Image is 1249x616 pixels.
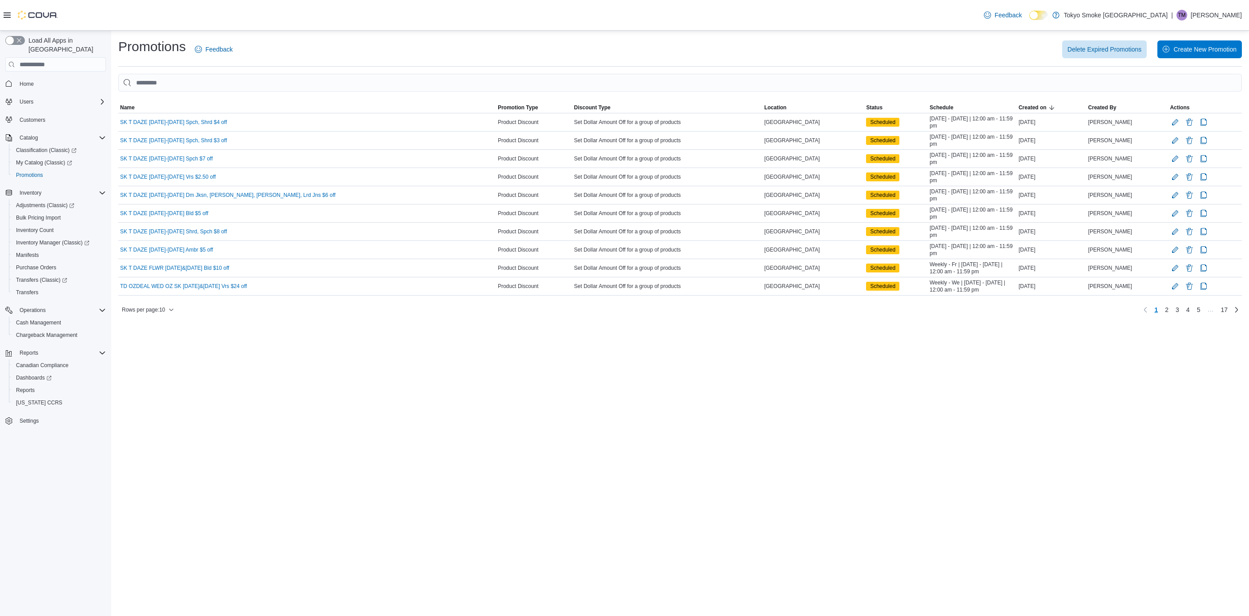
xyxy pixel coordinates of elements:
[12,225,57,236] a: Inventory Count
[16,202,74,209] span: Adjustments (Classic)
[12,360,72,371] a: Canadian Compliance
[572,263,763,273] div: Set Dollar Amount Off for a group of products
[12,212,64,223] a: Bulk Pricing Import
[870,191,895,199] span: Scheduled
[16,188,45,198] button: Inventory
[1176,305,1179,314] span: 3
[120,210,208,217] a: SK T DAZE [DATE]-[DATE] Bld $5 off
[574,104,611,111] span: Discount Type
[120,192,335,199] a: SK T DAZE [DATE]-[DATE] Dm Jksn, [PERSON_NAME], [PERSON_NAME], Lrd Jns $6 off
[1088,264,1132,272] span: [PERSON_NAME]
[1198,226,1209,237] button: Clone Promotion
[1088,192,1132,199] span: [PERSON_NAME]
[1140,303,1242,317] nav: Pagination for table:
[12,145,106,156] span: Classification (Classic)
[16,114,106,125] span: Customers
[1178,10,1185,20] span: TM
[1088,173,1132,180] span: [PERSON_NAME]
[1154,305,1158,314] span: 1
[930,133,1015,148] span: [DATE] - [DATE] | 12:00 am - 11:59 pm
[16,252,39,259] span: Manifests
[1064,10,1168,20] p: Tokyo Smoke [GEOGRAPHIC_DATA]
[1170,104,1189,111] span: Actions
[16,132,41,143] button: Catalog
[1198,117,1209,128] button: Clone Promotion
[1191,10,1242,20] p: [PERSON_NAME]
[1017,244,1086,255] div: [DATE]
[1231,304,1242,315] a: Next page
[1170,244,1181,255] button: Edit Promotion
[1193,303,1204,317] a: Page 5 of 17
[1184,153,1195,164] button: Delete Promotion
[764,210,820,217] span: [GEOGRAPHIC_DATA]
[1184,117,1195,128] button: Delete Promotion
[498,192,538,199] span: Product Discount
[764,192,820,199] span: [GEOGRAPHIC_DATA]
[12,212,106,223] span: Bulk Pricing Import
[764,264,820,272] span: [GEOGRAPHIC_DATA]
[118,74,1242,92] input: This is a search bar. As you type, the results lower in the page will automatically filter.
[1172,303,1183,317] a: Page 3 of 17
[1062,40,1147,58] button: Delete Expired Promotions
[764,283,820,290] span: [GEOGRAPHIC_DATA]
[930,152,1015,166] span: [DATE] - [DATE] | 12:00 am - 11:59 pm
[864,102,928,113] button: Status
[762,102,864,113] button: Location
[1184,135,1195,146] button: Delete Promotion
[12,317,64,328] a: Cash Management
[12,225,106,236] span: Inventory Count
[16,96,106,107] span: Users
[12,372,106,383] span: Dashboards
[1171,10,1173,20] p: |
[9,329,109,341] button: Chargeback Management
[9,169,109,181] button: Promotions
[2,77,109,90] button: Home
[1088,119,1132,126] span: [PERSON_NAME]
[16,79,37,89] a: Home
[1170,172,1181,182] button: Edit Promotion
[18,11,58,20] img: Cova
[1184,244,1195,255] button: Delete Promotion
[866,136,899,145] span: Scheduled
[764,155,820,162] span: [GEOGRAPHIC_DATA]
[1170,135,1181,146] button: Edit Promotion
[870,155,895,163] span: Scheduled
[16,172,43,179] span: Promotions
[572,172,763,182] div: Set Dollar Amount Off for a group of products
[870,246,895,254] span: Scheduled
[12,287,106,298] span: Transfers
[1198,244,1209,255] button: Clone Promotion
[866,227,899,236] span: Scheduled
[1221,305,1228,314] span: 17
[1170,281,1181,292] button: Edit Promotion
[12,157,106,168] span: My Catalog (Classic)
[1176,10,1187,20] div: Taylor Murphy
[16,132,106,143] span: Catalog
[120,119,227,126] a: SK T DAZE [DATE]-[DATE] Spch, Shrd $4 off
[9,199,109,212] a: Adjustments (Classic)
[12,200,78,211] a: Adjustments (Classic)
[1017,102,1086,113] button: Created on
[2,414,109,427] button: Settings
[25,36,106,54] span: Load All Apps in [GEOGRAPHIC_DATA]
[764,104,786,111] span: Location
[930,188,1015,202] span: [DATE] - [DATE] | 12:00 am - 11:59 pm
[1204,306,1217,316] li: Skipping pages 6 to 16
[9,396,109,409] button: [US_STATE] CCRS
[9,249,109,261] button: Manifests
[866,104,882,111] span: Status
[16,348,42,358] button: Reports
[572,281,763,292] div: Set Dollar Amount Off for a group of products
[572,153,763,164] div: Set Dollar Amount Off for a group of products
[980,6,1025,24] a: Feedback
[572,226,763,237] div: Set Dollar Amount Off for a group of products
[9,261,109,274] button: Purchase Orders
[498,264,538,272] span: Product Discount
[930,206,1015,220] span: [DATE] - [DATE] | 12:00 am - 11:59 pm
[572,208,763,219] div: Set Dollar Amount Off for a group of products
[1184,172,1195,182] button: Delete Promotion
[16,289,38,296] span: Transfers
[1088,155,1132,162] span: [PERSON_NAME]
[866,245,899,254] span: Scheduled
[1184,226,1195,237] button: Delete Promotion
